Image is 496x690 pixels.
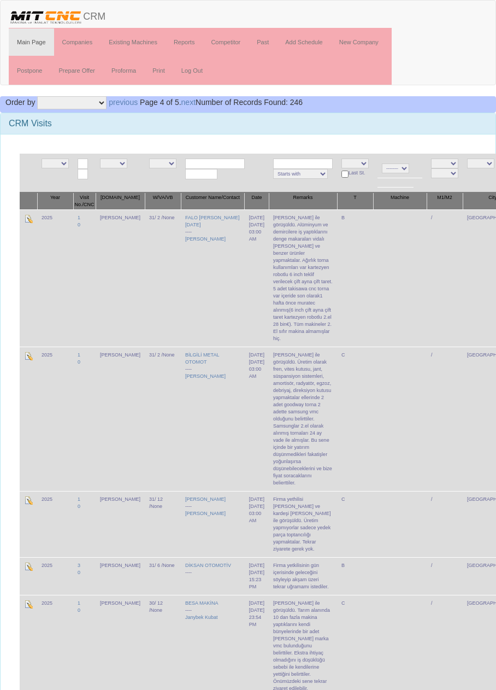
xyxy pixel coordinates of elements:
[140,98,181,107] span: Page 4 of 5.
[96,491,145,557] td: [PERSON_NAME]
[181,192,245,210] th: Customer Name/Contact
[78,600,80,606] a: 1
[427,347,463,491] td: /
[181,347,245,491] td: ----
[145,491,181,557] td: 31/ 12 /None
[181,557,245,595] td: ----
[185,563,231,568] a: DİKSAN OTOMOTİV
[78,352,80,358] a: 1
[249,28,277,56] a: Past
[185,600,219,606] a: BESA MAKİNA
[37,557,73,595] td: 2025
[78,504,80,509] a: 0
[269,347,337,491] td: [PERSON_NAME] ile görüşüldü. Üretim olarak fren, vites kutusu, jant, süspansiyon sistemleri, amor...
[337,192,373,210] th: T
[54,28,101,56] a: Companies
[337,491,373,557] td: C
[269,491,337,557] td: Firma yethilisi [PERSON_NAME] ve kardeşi [PERSON_NAME] ile görüşüldü. Üretim yapmıyorlar sadece y...
[9,57,50,84] a: Postpone
[249,607,264,628] div: [DATE] 23:54 PM
[269,209,337,347] td: [PERSON_NAME] ile görüşüldü. Alüminyum ve demircilere iş yaptıklarını denge makaraları vidalı [PE...
[245,347,269,491] td: [DATE]
[427,209,463,347] td: /
[337,347,373,491] td: C
[203,28,249,56] a: Competitor
[145,192,181,210] th: W/VA/VB
[78,607,80,613] a: 0
[37,192,73,210] th: Year
[249,221,264,243] div: [DATE] 03:00 AM
[78,563,80,568] a: 3
[185,496,226,502] a: [PERSON_NAME]
[1,1,114,28] a: CRM
[245,491,269,557] td: [DATE]
[337,557,373,595] td: B
[337,154,373,192] td: Last St.
[427,491,463,557] td: /
[37,491,73,557] td: 2025
[427,557,463,595] td: /
[24,496,33,505] img: Edit
[24,214,33,223] img: Edit
[96,347,145,491] td: [PERSON_NAME]
[37,209,73,347] td: 2025
[50,57,103,84] a: Prepare Offer
[181,209,245,347] td: ----
[185,373,226,379] a: [PERSON_NAME]
[24,600,33,609] img: Edit
[173,57,211,84] a: Log Out
[269,192,337,210] th: Remarks
[103,57,144,84] a: Proforma
[181,98,196,107] a: next
[337,209,373,347] td: B
[78,570,80,575] a: 0
[245,209,269,347] td: [DATE]
[145,557,181,595] td: 31/ 6 /None
[331,28,387,56] a: New Company
[109,98,138,107] a: previous
[24,562,33,571] img: Edit
[78,222,80,227] a: 0
[249,359,264,380] div: [DATE] 03:00 AM
[185,236,226,242] a: [PERSON_NAME]
[78,359,80,365] a: 0
[144,57,173,84] a: Print
[101,28,166,56] a: Existing Machines
[109,98,303,107] span: Number of Records Found: 246
[185,352,219,365] a: BİLGİLİ METAL OTOMOT
[249,503,264,524] div: [DATE] 03:00 AM
[277,28,331,56] a: Add Schedule
[78,215,80,220] a: 1
[96,557,145,595] td: [PERSON_NAME]
[145,347,181,491] td: 31/ 2 /None
[427,192,463,210] th: M1/M2
[185,215,240,227] a: FALO [PERSON_NAME][DATE]
[181,491,245,557] td: ----
[37,347,73,491] td: 2025
[185,511,226,516] a: [PERSON_NAME]
[373,192,427,210] th: Machine
[145,209,181,347] td: 31/ 2 /None
[78,496,80,502] a: 1
[185,615,218,620] a: Janybek Kubat
[24,352,33,360] img: Edit
[9,28,54,56] a: Main Page
[73,192,96,210] th: Visit No./CNC
[249,569,264,590] div: [DATE] 15:23 PM
[245,557,269,595] td: [DATE]
[96,192,145,210] th: [DOMAIN_NAME]
[166,28,203,56] a: Reports
[9,119,487,128] h3: CRM Visits
[269,557,337,595] td: Firma yetkilisinin gün içerisinde geleceğini söyleyip akşam üzeri tekrar uğramamı istediler.
[96,209,145,347] td: [PERSON_NAME]
[245,192,269,210] th: Date
[9,9,83,25] img: header.png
